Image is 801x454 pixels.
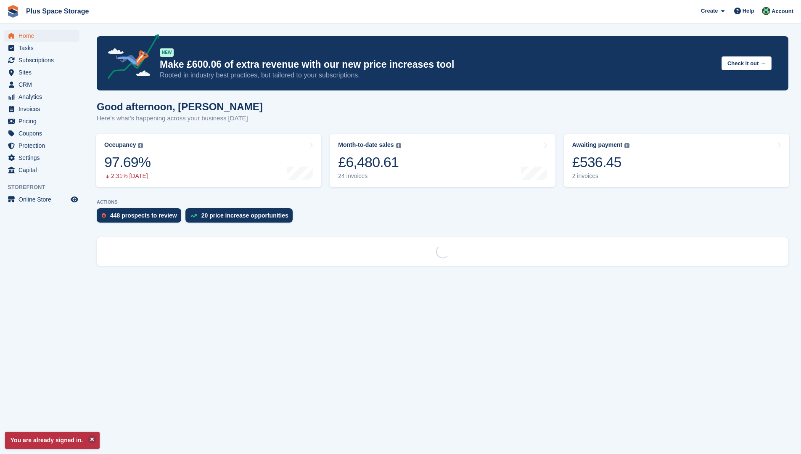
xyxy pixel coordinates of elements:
[104,173,151,180] div: 2.31% [DATE]
[19,91,69,103] span: Analytics
[185,208,297,227] a: 20 price increase opportunities
[4,194,79,205] a: menu
[19,164,69,176] span: Capital
[160,58,715,71] p: Make £600.06 of extra revenue with our new price increases tool
[5,432,100,449] p: You are already signed in.
[97,208,185,227] a: 448 prospects to review
[104,141,136,149] div: Occupancy
[19,152,69,164] span: Settings
[4,42,79,54] a: menu
[104,154,151,171] div: 97.69%
[4,91,79,103] a: menu
[701,7,718,15] span: Create
[102,213,106,218] img: prospect-51fa495bee0391a8d652442698ab0144808aea92771e9ea1ae160a38d050c398.svg
[201,212,288,219] div: 20 price increase opportunities
[100,34,159,82] img: price-adjustments-announcement-icon-8257ccfd72463d97f412b2fc003d46551f7dbcb40ab6d574587a9cd5c0d94...
[338,173,401,180] div: 24 invoices
[564,134,789,187] a: Awaiting payment £536.45 2 invoices
[69,194,79,204] a: Preview store
[160,48,174,57] div: NEW
[722,56,772,70] button: Check it out →
[4,54,79,66] a: menu
[19,127,69,139] span: Coupons
[4,164,79,176] a: menu
[97,101,263,112] h1: Good afternoon, [PERSON_NAME]
[4,115,79,127] a: menu
[160,71,715,80] p: Rooted in industry best practices, but tailored to your subscriptions.
[19,66,69,78] span: Sites
[572,154,630,171] div: £536.45
[4,66,79,78] a: menu
[97,199,788,205] p: ACTIONS
[4,30,79,42] a: menu
[110,212,177,219] div: 448 prospects to review
[7,5,19,18] img: stora-icon-8386f47178a22dfd0bd8f6a31ec36ba5ce8667c1dd55bd0f319d3a0aa187defe.svg
[396,143,401,148] img: icon-info-grey-7440780725fd019a000dd9b08b2336e03edf1995a4989e88bcd33f0948082b44.svg
[23,4,92,18] a: Plus Space Storage
[19,54,69,66] span: Subscriptions
[97,114,263,123] p: Here's what's happening across your business [DATE]
[138,143,143,148] img: icon-info-grey-7440780725fd019a000dd9b08b2336e03edf1995a4989e88bcd33f0948082b44.svg
[19,194,69,205] span: Online Store
[19,115,69,127] span: Pricing
[338,141,394,149] div: Month-to-date sales
[19,79,69,90] span: CRM
[8,183,84,191] span: Storefront
[4,103,79,115] a: menu
[572,141,623,149] div: Awaiting payment
[330,134,555,187] a: Month-to-date sales £6,480.61 24 invoices
[4,79,79,90] a: menu
[338,154,401,171] div: £6,480.61
[762,7,770,15] img: Karolis Stasinskas
[19,42,69,54] span: Tasks
[772,7,793,16] span: Account
[19,140,69,151] span: Protection
[624,143,629,148] img: icon-info-grey-7440780725fd019a000dd9b08b2336e03edf1995a4989e88bcd33f0948082b44.svg
[19,30,69,42] span: Home
[96,134,321,187] a: Occupancy 97.69% 2.31% [DATE]
[743,7,754,15] span: Help
[19,103,69,115] span: Invoices
[190,214,197,218] img: price_increase_opportunities-93ffe204e8149a01c8c9dc8f82e8f89637d9d84a8eef4429ea346261dce0b2c0.svg
[4,152,79,164] a: menu
[4,140,79,151] a: menu
[572,173,630,180] div: 2 invoices
[4,127,79,139] a: menu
